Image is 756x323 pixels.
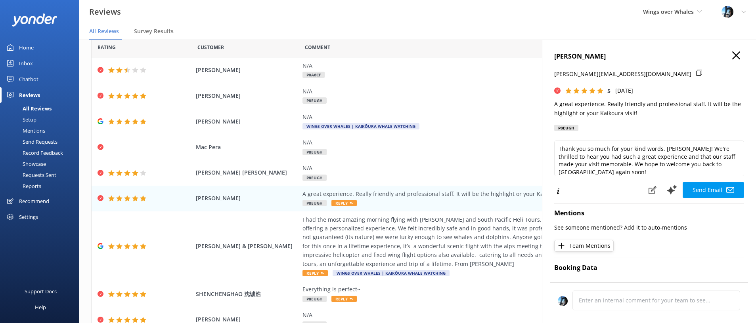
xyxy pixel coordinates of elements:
span: P8EUGH [302,149,327,155]
a: Record Feedback [5,147,79,158]
span: SHENCHENGHAO 沈诚浩 [196,290,298,298]
span: Reply [331,200,357,206]
span: Mac Pera [196,143,298,152]
span: [PERSON_NAME] & [PERSON_NAME] [196,242,298,251]
div: N/A [302,311,663,319]
a: Send Requests [5,136,79,147]
a: All Reviews [5,103,79,114]
div: Record Feedback [5,147,63,158]
span: P8EUGH [302,200,327,206]
span: [PERSON_NAME] [196,117,298,126]
span: Wings over Whales [643,8,694,15]
div: Reports [5,180,41,192]
span: Wings Over Whales | Kaikōura Whale Watching [302,123,419,129]
div: N/A [302,61,663,70]
div: I had the most amazing morning flying with [PERSON_NAME] and South Pacific Heli Tours. A family o... [302,215,663,268]
span: P8EUGH [302,296,327,302]
div: N/A [302,87,663,96]
a: Setup [5,114,79,125]
p: [DATE] [615,86,633,95]
span: All Reviews [89,27,119,35]
div: Support Docs [25,283,57,299]
div: Chatbot [19,71,38,87]
span: P8EUGH [302,97,327,104]
div: N/A [302,113,663,122]
button: Close [732,51,740,60]
p: [PERSON_NAME][EMAIL_ADDRESS][DOMAIN_NAME] [554,70,691,78]
button: Team Mentions [554,240,614,252]
div: Recommend [19,193,49,209]
div: Settings [19,209,38,225]
a: Mentions [5,125,79,136]
span: [PERSON_NAME] [196,91,298,100]
p: Product [554,281,649,290]
div: Send Requests [5,136,57,147]
div: Reviews [19,87,40,103]
div: Help [35,299,46,315]
div: Setup [5,114,36,125]
a: Showcase [5,158,79,169]
p: See someone mentioned? Add it to auto-mentions [554,223,744,232]
h4: Mentions [554,208,744,218]
div: P8EUGH [554,125,578,131]
p: A great experience. Really friendly and professional staff. It will be the highlight or your Kaik... [554,100,744,118]
img: yonder-white-logo.png [12,13,57,27]
h4: [PERSON_NAME] [554,51,744,62]
span: Date [197,44,224,51]
img: 145-1635463833.jpg [722,6,733,18]
div: Home [19,40,34,55]
img: 145-1635463833.jpg [558,296,568,306]
div: Inbox [19,55,33,71]
span: Wings Over Whales | Kaikōura Whale Watching [333,270,450,276]
span: [PERSON_NAME] [PERSON_NAME] [196,168,298,177]
span: [PERSON_NAME] [196,66,298,74]
span: P0A6CF [302,72,325,78]
div: A great experience. Really friendly and professional staff. It will be the highlight or your Kaik... [302,190,663,198]
p: P8EUGH [649,281,745,290]
a: Requests Sent [5,169,79,180]
span: [PERSON_NAME] [196,194,298,203]
a: Reports [5,180,79,192]
div: All Reviews [5,103,52,114]
div: Requests Sent [5,169,56,180]
textarea: Thank you so much for your kind words, [PERSON_NAME]! We're thrilled to hear you had such a great... [554,141,744,176]
span: Question [305,44,330,51]
div: Everything is perfect~ [302,285,663,294]
span: 5 [607,87,611,95]
div: N/A [302,138,663,147]
h4: Booking Data [554,263,744,273]
span: Survey Results [134,27,174,35]
span: Date [98,44,116,51]
span: P8EUGH [302,175,327,181]
h3: Reviews [89,6,121,18]
span: Reply [331,296,357,302]
div: N/A [302,164,663,173]
span: Reply [302,270,328,276]
button: Send Email [683,182,744,198]
div: Mentions [5,125,45,136]
div: Showcase [5,158,46,169]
